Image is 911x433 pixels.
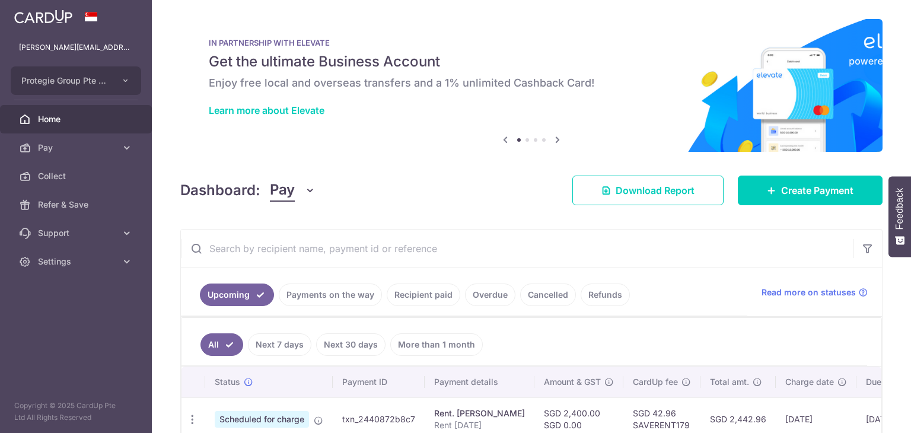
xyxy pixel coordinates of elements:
[581,284,630,306] a: Refunds
[633,376,678,388] span: CardUp fee
[465,284,515,306] a: Overdue
[434,419,525,431] p: Rent [DATE]
[866,376,902,388] span: Due date
[762,286,856,298] span: Read more on statuses
[38,256,116,268] span: Settings
[390,333,483,356] a: More than 1 month
[209,38,854,47] p: IN PARTNERSHIP WITH ELEVATE
[11,66,141,95] button: Protegie Group Pte Ltd
[248,333,311,356] a: Next 7 days
[270,179,295,202] span: Pay
[200,333,243,356] a: All
[425,367,534,397] th: Payment details
[434,407,525,419] div: Rent. [PERSON_NAME]
[316,333,386,356] a: Next 30 days
[520,284,576,306] a: Cancelled
[38,227,116,239] span: Support
[215,376,240,388] span: Status
[200,284,274,306] a: Upcoming
[894,188,905,230] span: Feedback
[572,176,724,205] a: Download Report
[14,9,72,24] img: CardUp
[762,286,868,298] a: Read more on statuses
[785,376,834,388] span: Charge date
[387,284,460,306] a: Recipient paid
[333,367,425,397] th: Payment ID
[544,376,601,388] span: Amount & GST
[38,113,116,125] span: Home
[710,376,749,388] span: Total amt.
[279,284,382,306] a: Payments on the way
[38,199,116,211] span: Refer & Save
[781,183,853,198] span: Create Payment
[21,75,109,87] span: Protegie Group Pte Ltd
[38,142,116,154] span: Pay
[209,104,324,116] a: Learn more about Elevate
[270,179,316,202] button: Pay
[209,52,854,71] h5: Get the ultimate Business Account
[19,42,133,53] p: [PERSON_NAME][EMAIL_ADDRESS][DOMAIN_NAME]
[616,183,695,198] span: Download Report
[888,176,911,257] button: Feedback - Show survey
[181,230,853,268] input: Search by recipient name, payment id or reference
[738,176,883,205] a: Create Payment
[180,180,260,201] h4: Dashboard:
[38,170,116,182] span: Collect
[215,411,309,428] span: Scheduled for charge
[180,19,883,152] img: Renovation banner
[209,76,854,90] h6: Enjoy free local and overseas transfers and a 1% unlimited Cashback Card!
